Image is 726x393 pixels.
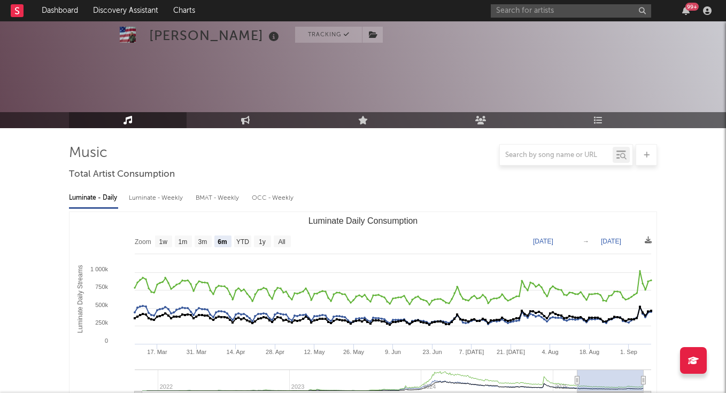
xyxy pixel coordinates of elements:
button: Tracking [295,27,362,43]
text: 12. May [304,349,325,355]
div: 99 + [685,3,699,11]
text: 1w [159,238,168,246]
div: OCC - Weekly [252,189,295,207]
text: 1. Sep [620,349,637,355]
text: 6m [218,238,227,246]
input: Search for artists [491,4,651,18]
div: [PERSON_NAME] [149,27,282,44]
text: 750k [95,284,108,290]
text: 0 [105,337,108,344]
input: Search by song name or URL [500,151,613,160]
text: 14. Apr [227,349,245,355]
text: 250k [95,319,108,326]
text: 4. Aug [542,349,558,355]
span: Total Artist Consumption [69,168,175,181]
text: 7. [DATE] [459,349,484,355]
text: → [583,238,589,245]
div: Luminate - Daily [69,189,118,207]
text: All [278,238,285,246]
text: 23. Jun [422,349,442,355]
text: 21. [DATE] [497,349,525,355]
text: 18. Aug [580,349,599,355]
text: 28. Apr [266,349,284,355]
text: 1 000k [90,266,109,272]
text: 26. May [343,349,365,355]
text: 1y [259,238,266,246]
text: Zoom [135,238,151,246]
text: 31. Mar [187,349,207,355]
text: 17. Mar [147,349,167,355]
text: Luminate Daily Consumption [308,216,418,225]
text: 9. Jun [385,349,401,355]
text: [DATE] [601,238,621,245]
text: 1m [179,238,188,246]
text: Luminate Daily Streams [76,265,84,333]
text: 500k [95,302,108,308]
text: [DATE] [533,238,553,245]
button: 99+ [682,6,690,15]
text: 3m [198,238,207,246]
text: YTD [236,238,249,246]
div: Luminate - Weekly [129,189,185,207]
div: BMAT - Weekly [196,189,241,207]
